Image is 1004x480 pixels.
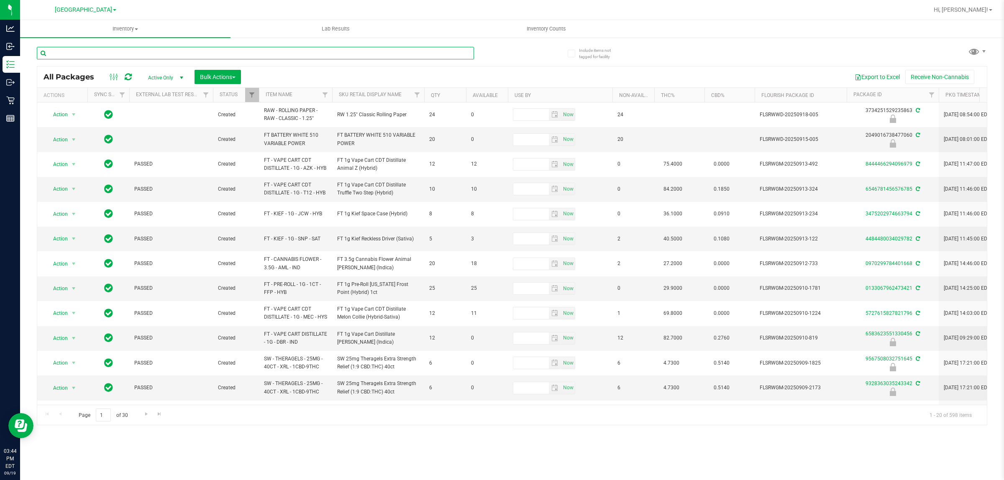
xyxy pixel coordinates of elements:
span: 69.8000 [659,307,686,319]
span: [DATE] 08:01:00 EDT [944,135,990,143]
span: select [69,258,79,270]
span: SW - THERAGELS - 25MG - 40CT - XRL - 1CBD-9THC [264,380,327,396]
a: 9567508032751645 [866,356,912,362]
span: 8 [471,210,503,218]
span: Set Current date [561,158,575,171]
span: 84.2000 [659,183,686,195]
span: [GEOGRAPHIC_DATA] [55,6,112,13]
span: select [561,283,575,294]
a: Flourish Package ID [761,92,814,98]
span: 0 [617,185,649,193]
span: FT 1g Pre-Roll [US_STATE] Frost Point (Hybrid) 1ct [337,281,419,296]
span: FT 1g Kief Reckless Driver (Sativa) [337,235,419,243]
span: SW 25mg Theragels Extra Strength Relief (1:9 CBD:THC) 40ct [337,380,419,396]
span: 40.5000 [659,233,686,245]
span: Action [46,357,68,369]
a: 5727615827821796 [866,310,912,316]
span: 6 [617,359,649,367]
span: [DATE] 11:46:00 EDT [944,210,990,218]
span: select [561,233,575,245]
span: SW 25mg Theragels Extra Strength Relief (1:9 CBD:THC) 40ct [337,355,419,371]
input: Search Package ID, Item Name, SKU, Lot or Part Number... [37,47,474,59]
button: Bulk Actions [195,70,241,84]
inline-svg: Inventory [6,60,15,69]
span: Set Current date [561,332,575,344]
span: 1 - 20 of 598 items [923,409,978,421]
span: Created [218,260,254,268]
span: 0 [471,359,503,367]
span: Set Current date [561,283,575,295]
span: In Sync [104,158,113,170]
span: FLSRWWD-20250915-005 [760,135,842,143]
span: select [561,332,575,344]
span: Sync from Compliance System [914,211,920,217]
a: Sync Status [94,92,126,97]
span: Sync from Compliance System [914,260,920,266]
span: Created [218,185,254,193]
span: 0 [471,111,503,119]
div: Newly Received [845,388,940,396]
span: Created [218,235,254,243]
a: Qty [431,92,440,98]
span: FT 1g Vape Cart Distillate [PERSON_NAME] (Indica) [337,330,419,346]
span: FT - PRE-ROLL - 1G - 1CT - FFP - HYB [264,281,327,296]
span: select [561,208,575,220]
span: 2 [617,235,649,243]
span: Set Current date [561,258,575,270]
span: 0.0910 [709,208,734,220]
span: Hi, [PERSON_NAME]! [934,6,988,13]
span: 0 [471,384,503,392]
span: select [561,158,575,170]
span: 0.5140 [709,357,734,369]
span: FT 3.5g Cannabis Flower Animal [PERSON_NAME] (Indica) [337,255,419,271]
span: Sync from Compliance System [914,285,920,291]
span: select [69,134,79,146]
span: Inventory [20,25,231,33]
span: select [561,183,575,195]
span: 12 [429,334,461,342]
span: PASSED [134,384,208,392]
span: Created [218,334,254,342]
input: 1 [96,409,111,421]
span: Action [46,382,68,394]
span: In Sync [104,357,113,369]
span: [DATE] 14:25:00 EDT [944,284,990,292]
span: Sync from Compliance System [914,380,920,386]
span: 82.7000 [659,332,686,344]
span: select [561,258,575,270]
span: 1 [617,309,649,317]
a: Filter [199,88,213,102]
span: select [69,307,79,319]
span: 12 [429,160,461,168]
span: Created [218,359,254,367]
a: Go to the next page [140,409,152,420]
span: Created [218,384,254,392]
span: Lab Results [310,25,361,33]
span: Page of 30 [72,409,135,421]
span: 0.0000 [709,282,734,294]
span: 36.1000 [659,208,686,220]
span: FLSRWGM-20250913-122 [760,235,842,243]
div: 2049016738477060 [845,131,940,148]
div: 3734251529235863 [845,107,940,123]
span: [DATE] 14:46:00 EDT [944,260,990,268]
span: select [69,109,79,120]
span: select [549,109,561,120]
span: FT BATTERY WHITE 510 VARIABLE POWER [264,131,327,147]
span: Sync from Compliance System [914,356,920,362]
span: FT - VAPE CART DISTILLATE - 1G - DBR - IND [264,330,327,346]
span: 24 [617,111,649,119]
span: Set Current date [561,109,575,121]
span: 0.2760 [709,332,734,344]
span: [DATE] 08:54:00 EDT [944,111,990,119]
span: Created [218,210,254,218]
a: External Lab Test Result [136,92,202,97]
span: FLSRWGM-20250910-819 [760,334,842,342]
span: 0.5140 [709,382,734,394]
span: PASSED [134,210,208,218]
span: FLSRWGM-20250912-733 [760,260,842,268]
span: PASSED [134,185,208,193]
span: Set Current date [561,208,575,220]
span: 8 [429,210,461,218]
a: Filter [410,88,424,102]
